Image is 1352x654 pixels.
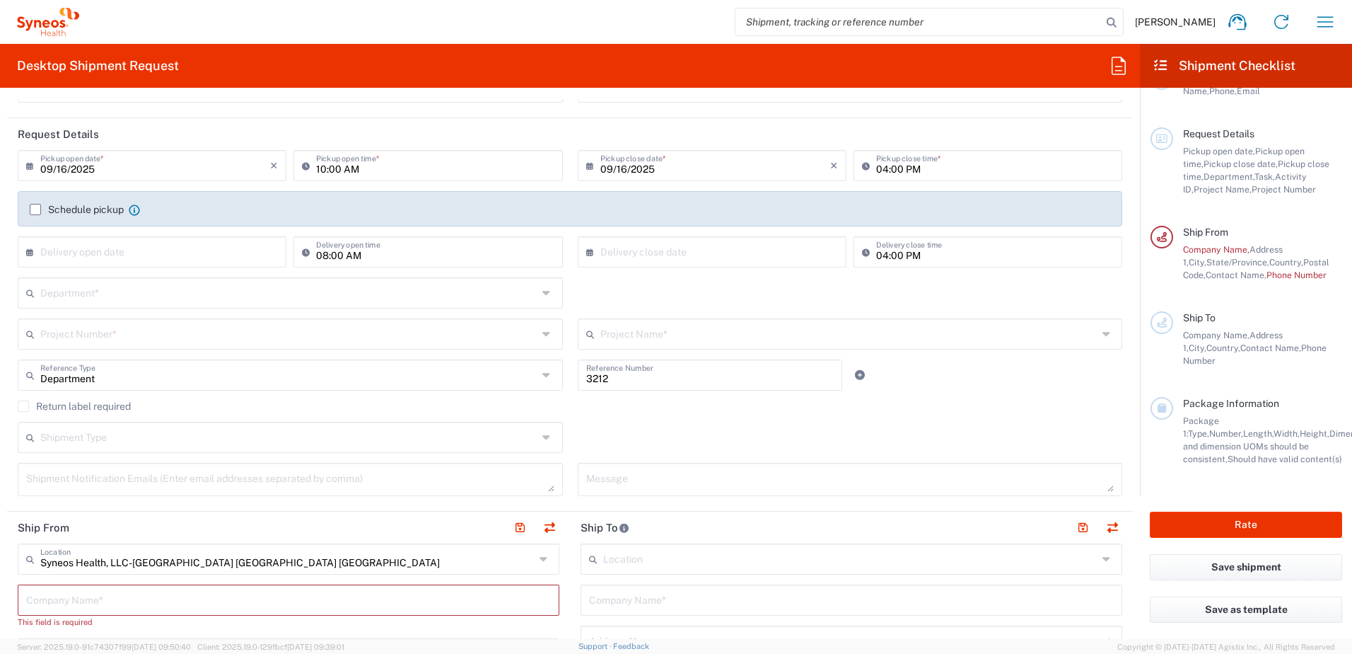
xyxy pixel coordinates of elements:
[1209,86,1237,96] span: Phone,
[17,57,179,74] h2: Desktop Shipment Request
[1189,343,1206,353] span: City,
[1204,159,1278,169] span: Pickup close date,
[1254,171,1275,182] span: Task,
[1153,57,1295,74] h2: Shipment Checklist
[1183,86,1209,96] span: Name,
[1183,244,1249,255] span: Company Name,
[1266,270,1327,280] span: Phone Number
[1135,16,1216,28] span: [PERSON_NAME]
[578,642,614,650] a: Support
[1228,454,1342,464] span: Should have valid content(s)
[197,643,344,651] span: Client: 2025.19.0-129fbcf
[735,8,1102,35] input: Shipment, tracking or reference number
[18,401,131,412] label: Return label required
[18,521,69,535] h2: Ship From
[1206,257,1269,268] span: State/Province,
[18,616,559,629] div: This field is required
[1183,398,1279,409] span: Package Information
[132,643,191,651] span: [DATE] 09:50:40
[1252,184,1316,195] span: Project Number
[830,154,838,177] i: ×
[1183,146,1255,156] span: Pickup open date,
[1188,428,1209,439] span: Type,
[1183,330,1249,340] span: Company Name,
[1194,184,1252,195] span: Project Name,
[1206,270,1266,280] span: Contact Name,
[270,154,278,177] i: ×
[1243,428,1274,439] span: Length,
[1237,86,1260,96] span: Email
[1117,641,1335,653] span: Copyright © [DATE]-[DATE] Agistix Inc., All Rights Reserved
[1150,597,1342,623] button: Save as template
[17,643,191,651] span: Server: 2025.19.0-91c74307f99
[1183,226,1228,238] span: Ship From
[18,127,99,142] h2: Request Details
[1300,428,1329,439] span: Height,
[850,365,870,385] a: Add Reference
[1274,428,1300,439] span: Width,
[30,204,124,215] label: Schedule pickup
[613,642,649,650] a: Feedback
[1150,512,1342,538] button: Rate
[1269,257,1303,268] span: Country,
[1183,415,1219,439] span: Package 1:
[1183,312,1216,323] span: Ship To
[1204,171,1254,182] span: Department,
[287,643,344,651] span: [DATE] 09:39:01
[581,521,629,535] h2: Ship To
[1206,343,1240,353] span: Country,
[1183,128,1254,139] span: Request Details
[1240,343,1301,353] span: Contact Name,
[1150,554,1342,580] button: Save shipment
[1189,257,1206,268] span: City,
[1209,428,1243,439] span: Number,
